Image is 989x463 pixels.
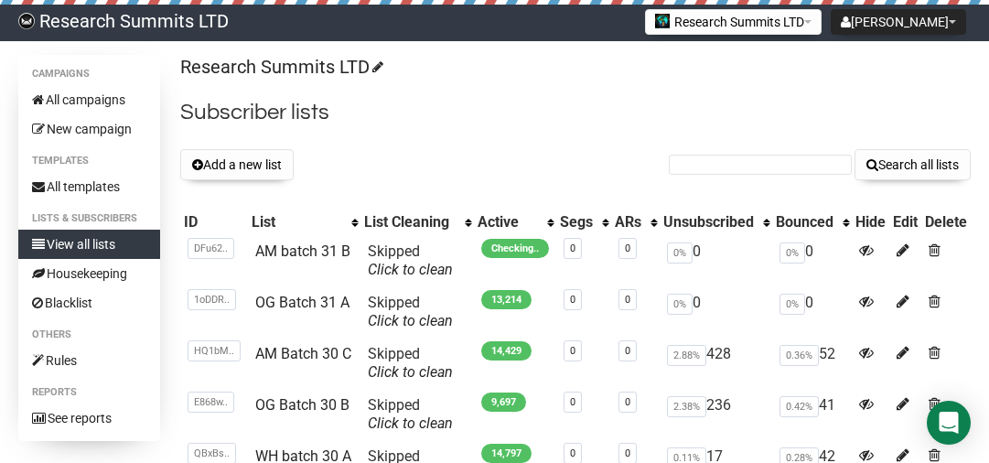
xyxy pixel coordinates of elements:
span: 14,429 [481,341,532,361]
a: New campaign [18,114,160,144]
a: AM Batch 30 C [255,345,351,362]
a: OG Batch 31 A [255,294,349,311]
div: Active [478,213,538,231]
a: Housekeeping [18,259,160,288]
span: Skipped [368,242,453,278]
span: 0% [667,242,693,264]
span: DFu62.. [188,238,234,259]
div: ARs [615,213,641,231]
span: 2.38% [667,396,706,417]
button: [PERSON_NAME] [831,9,966,35]
a: Click to clean [368,261,453,278]
td: 0 [772,235,852,286]
li: Campaigns [18,63,160,85]
a: AM batch 31 B [255,242,350,260]
span: Skipped [368,345,453,381]
a: All campaigns [18,85,160,114]
li: Reports [18,382,160,404]
th: Hide: No sort applied, sorting is disabled [852,210,889,235]
div: Delete [925,213,967,231]
span: 0% [779,242,805,264]
a: 0 [625,396,630,408]
img: bccbfd5974049ef095ce3c15df0eef5a [18,13,35,29]
a: Blacklist [18,288,160,318]
td: 41 [772,389,852,440]
div: Segs [560,213,593,231]
a: Click to clean [368,363,453,381]
th: List Cleaning: No sort applied, activate to apply an ascending sort [360,210,474,235]
span: 13,214 [481,290,532,309]
div: Open Intercom Messenger [927,401,971,445]
button: Research Summits LTD [645,9,822,35]
span: E868w.. [188,392,234,413]
span: 14,797 [481,444,532,463]
a: 0 [570,345,575,357]
div: Edit [893,213,918,231]
span: 0% [667,294,693,315]
a: 0 [570,294,575,306]
li: Templates [18,150,160,172]
span: 9,697 [481,393,526,412]
span: 0.42% [779,396,819,417]
div: Unsubscribed [663,213,754,231]
div: List Cleaning [364,213,456,231]
div: ID [184,213,244,231]
a: Rules [18,346,160,375]
th: Bounced: No sort applied, activate to apply an ascending sort [772,210,852,235]
a: 0 [625,242,630,254]
a: See reports [18,404,160,433]
td: 428 [660,338,772,389]
img: 2.jpg [655,14,670,28]
div: Bounced [776,213,833,231]
span: 1oDDR.. [188,289,236,310]
li: Others [18,324,160,346]
a: Click to clean [368,415,453,432]
a: Click to clean [368,312,453,329]
button: Add a new list [180,149,294,180]
a: 0 [625,447,630,459]
a: All templates [18,172,160,201]
div: Hide [855,213,886,231]
h2: Subscriber lists [180,96,971,129]
span: Checking.. [481,239,549,258]
a: Research Summits LTD [180,56,381,78]
span: 0% [779,294,805,315]
a: 0 [625,294,630,306]
span: 2.88% [667,345,706,366]
a: 0 [570,396,575,408]
td: 0 [660,235,772,286]
span: Skipped [368,294,453,329]
th: Edit: No sort applied, sorting is disabled [889,210,921,235]
a: 0 [570,242,575,254]
span: Skipped [368,396,453,432]
td: 236 [660,389,772,440]
a: OG Batch 30 B [255,396,349,414]
button: Search all lists [855,149,971,180]
a: View all lists [18,230,160,259]
th: Delete: No sort applied, sorting is disabled [921,210,971,235]
span: 0.36% [779,345,819,366]
td: 0 [660,286,772,338]
a: 0 [570,447,575,459]
th: ID: No sort applied, sorting is disabled [180,210,248,235]
th: Active: No sort applied, activate to apply an ascending sort [474,210,556,235]
th: ARs: No sort applied, activate to apply an ascending sort [611,210,660,235]
a: 0 [625,345,630,357]
div: List [252,213,342,231]
th: List: No sort applied, activate to apply an ascending sort [248,210,360,235]
td: 0 [772,286,852,338]
th: Unsubscribed: No sort applied, activate to apply an ascending sort [660,210,772,235]
li: Lists & subscribers [18,208,160,230]
td: 52 [772,338,852,389]
th: Segs: No sort applied, activate to apply an ascending sort [556,210,611,235]
span: HQ1bM.. [188,340,241,361]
